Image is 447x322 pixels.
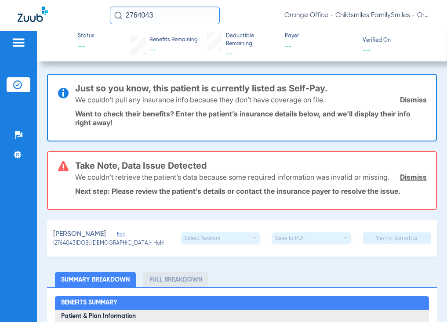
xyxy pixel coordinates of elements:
[284,11,429,20] span: Orange Office - Childsmiles FamilySmiles - Orange St Dental Associates LLC - Orange General DBA A...
[403,280,447,322] iframe: Chat Widget
[78,33,94,40] span: Status
[75,187,426,195] p: Next step: Please review the patient’s details or contact the insurance payer to resolve the issue.
[226,33,277,48] span: Deductible Remaining
[114,11,122,19] img: Search Icon
[400,173,427,181] a: Dismiss
[75,161,426,170] h3: Take Note, Data Issue Detected
[285,33,355,40] span: Payer
[58,88,69,98] img: info-icon
[75,84,426,93] h3: Just so you know, this patient is currently listed as Self-Pay.
[18,7,48,22] img: Zuub Logo
[226,51,233,58] span: --
[53,229,106,240] span: [PERSON_NAME]
[149,47,156,54] span: --
[55,296,429,310] h2: Benefits Summary
[55,272,136,287] li: Summary Breakdown
[400,95,427,104] a: Dismiss
[75,173,389,181] p: We couldn’t retrieve the patient’s data because some required information was invalid or missing.
[75,95,325,104] p: We couldn’t pull any insurance info because they don’t have coverage on file.
[75,109,426,127] p: Want to check their benefits? Enter the patient’s insurance details below, and we’ll display thei...
[363,45,371,54] span: --
[143,272,208,287] li: Full Breakdown
[285,41,355,52] span: --
[149,36,198,44] span: Benefits Remaining
[363,37,433,45] span: Verified On
[117,231,125,239] span: Edit
[110,7,220,24] input: Search for patients
[53,240,164,248] span: (2764043) DOB: [DEMOGRAPHIC_DATA] - HoH
[78,41,94,52] span: --
[58,161,69,171] img: error-icon
[11,37,25,48] img: hamburger-icon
